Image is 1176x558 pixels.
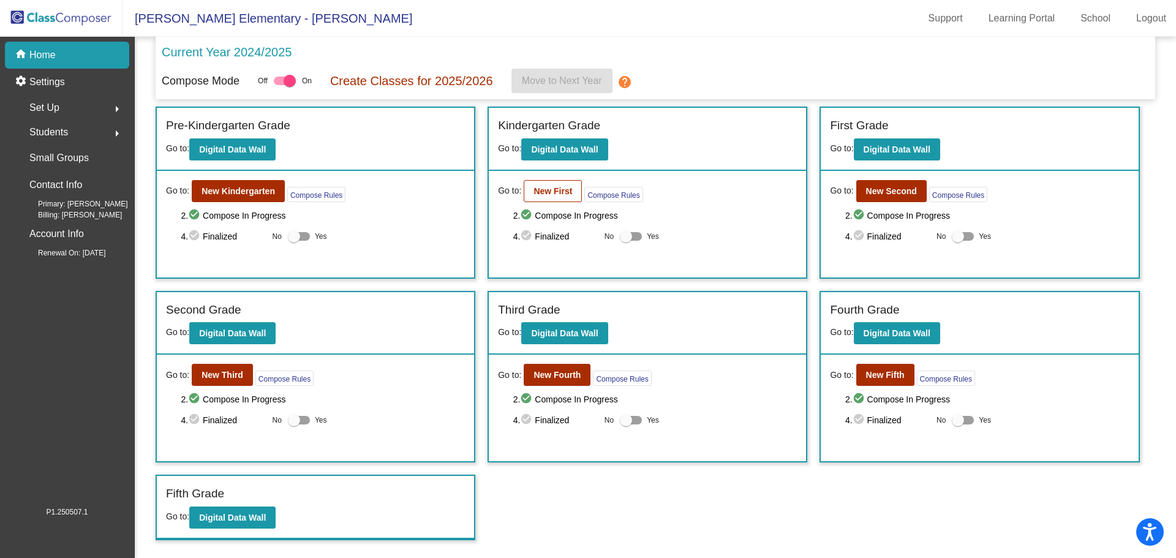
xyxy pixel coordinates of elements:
button: New Third [192,364,253,386]
button: New Fourth [524,364,590,386]
mat-icon: arrow_right [110,126,124,141]
b: New Kindergarten [202,186,275,196]
span: Go to: [166,327,189,337]
span: Go to: [830,143,853,153]
button: Compose Rules [584,187,643,202]
mat-icon: check_circle [188,208,203,223]
mat-icon: settings [15,75,29,89]
span: Yes [647,413,659,428]
button: Compose Rules [287,187,345,202]
p: Compose Mode [162,73,239,89]
span: Billing: [PERSON_NAME] [18,209,122,221]
span: Go to: [166,369,189,382]
span: Primary: [PERSON_NAME] [18,198,128,209]
button: New Kindergarten [192,180,285,202]
span: 4. Finalized [845,413,930,428]
label: Pre-Kindergarten Grade [166,117,290,135]
span: 4. Finalized [513,229,598,244]
b: Digital Data Wall [199,328,266,338]
span: Move to Next Year [522,75,602,86]
a: School [1071,9,1120,28]
span: Students [29,124,68,141]
span: No [605,231,614,242]
span: 4. Finalized [181,229,266,244]
mat-icon: check_circle [853,413,867,428]
button: Digital Data Wall [521,322,608,344]
p: Home [29,48,56,62]
span: No [937,231,946,242]
p: Create Classes for 2025/2026 [330,72,493,90]
span: Go to: [498,143,521,153]
span: 2. Compose In Progress [845,392,1129,407]
a: Learning Portal [979,9,1065,28]
b: New First [533,186,572,196]
mat-icon: arrow_right [110,102,124,116]
b: Digital Data Wall [531,328,598,338]
button: Digital Data Wall [189,507,276,529]
label: Fourth Grade [830,301,899,319]
span: Yes [315,229,327,244]
b: New Third [202,370,243,380]
span: Go to: [830,184,853,197]
mat-icon: check_circle [188,229,203,244]
p: Current Year 2024/2025 [162,43,292,61]
button: Compose Rules [593,371,651,386]
button: Move to Next Year [511,69,612,93]
mat-icon: check_circle [188,392,203,407]
span: 4. Finalized [513,413,598,428]
span: Yes [315,413,327,428]
span: Go to: [498,184,521,197]
span: No [605,415,614,426]
mat-icon: check_circle [853,392,867,407]
span: No [273,415,282,426]
span: 2. Compose In Progress [513,208,797,223]
mat-icon: check_circle [853,229,867,244]
b: Digital Data Wall [199,145,266,154]
span: 2. Compose In Progress [845,208,1129,223]
button: Compose Rules [255,371,314,386]
span: Go to: [830,369,853,382]
label: Fifth Grade [166,485,224,503]
button: New Second [856,180,927,202]
span: Go to: [166,184,189,197]
a: Logout [1126,9,1176,28]
span: Go to: [498,369,521,382]
span: Go to: [830,327,853,337]
span: 2. Compose In Progress [181,208,465,223]
p: Contact Info [29,176,82,194]
p: Account Info [29,225,84,243]
span: No [273,231,282,242]
b: New Fourth [533,370,581,380]
button: Digital Data Wall [189,322,276,344]
button: Digital Data Wall [521,138,608,160]
b: New Second [866,186,917,196]
mat-icon: check_circle [520,208,535,223]
label: First Grade [830,117,888,135]
mat-icon: home [15,48,29,62]
span: Go to: [166,143,189,153]
b: Digital Data Wall [864,145,930,154]
span: 2. Compose In Progress [513,392,797,407]
span: Yes [647,229,659,244]
button: New Fifth [856,364,914,386]
span: Go to: [498,327,521,337]
button: Compose Rules [929,187,987,202]
button: Digital Data Wall [189,138,276,160]
mat-icon: check_circle [520,413,535,428]
b: New Fifth [866,370,905,380]
mat-icon: check_circle [853,208,867,223]
p: Settings [29,75,65,89]
b: Digital Data Wall [864,328,930,338]
span: 4. Finalized [181,413,266,428]
span: Go to: [166,511,189,521]
span: 4. Finalized [845,229,930,244]
button: Digital Data Wall [854,322,940,344]
span: Yes [979,413,991,428]
span: Yes [979,229,991,244]
button: New First [524,180,582,202]
mat-icon: help [617,75,632,89]
b: Digital Data Wall [199,513,266,522]
p: Small Groups [29,149,89,167]
mat-icon: check_circle [520,392,535,407]
button: Digital Data Wall [854,138,940,160]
